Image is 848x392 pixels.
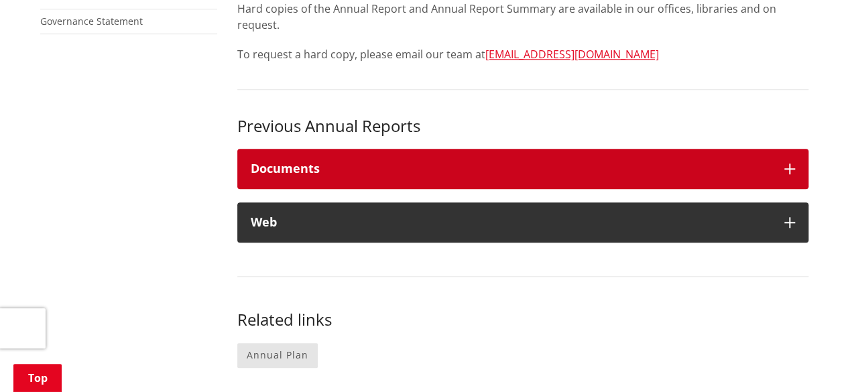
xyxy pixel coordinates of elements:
h3: Previous Annual Reports [237,117,808,136]
a: Annual Plan [237,343,318,368]
h3: Related links [237,310,808,330]
iframe: Messenger Launcher [786,336,835,384]
button: Web [237,202,808,243]
a: Top [13,364,62,392]
h4: Documents [251,162,771,176]
button: Documents [237,149,808,189]
a: [EMAIL_ADDRESS][DOMAIN_NAME] [485,47,659,62]
a: Governance Statement [40,15,143,27]
p: Hard copies of the Annual Report and Annual Report Summary are available in our offices, librarie... [237,1,808,33]
h4: Web [251,216,771,229]
p: To request a hard copy, please email our team at [237,46,808,62]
